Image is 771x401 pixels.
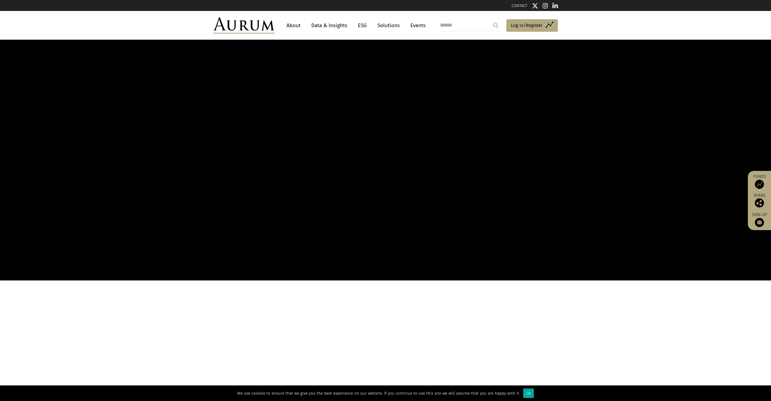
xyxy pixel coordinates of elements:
[512,3,527,8] a: CONTACT
[751,193,768,208] div: Share
[490,19,502,31] input: Submit
[552,3,558,9] img: Linkedin icon
[511,22,543,29] span: Log in/Register
[284,20,304,31] a: About
[751,174,768,189] a: Funds
[532,3,538,9] img: Twitter icon
[755,180,764,189] img: Access Funds
[213,17,274,34] img: Aurum
[543,3,548,9] img: Instagram icon
[755,198,764,208] img: Share this post
[374,20,403,31] a: Solutions
[523,388,534,398] div: Ok
[308,20,350,31] a: Data & Insights
[751,212,768,227] a: Sign up
[506,19,558,32] a: Log in/Register
[355,20,370,31] a: ESG
[755,218,764,227] img: Sign up to our newsletter
[407,20,426,31] a: Events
